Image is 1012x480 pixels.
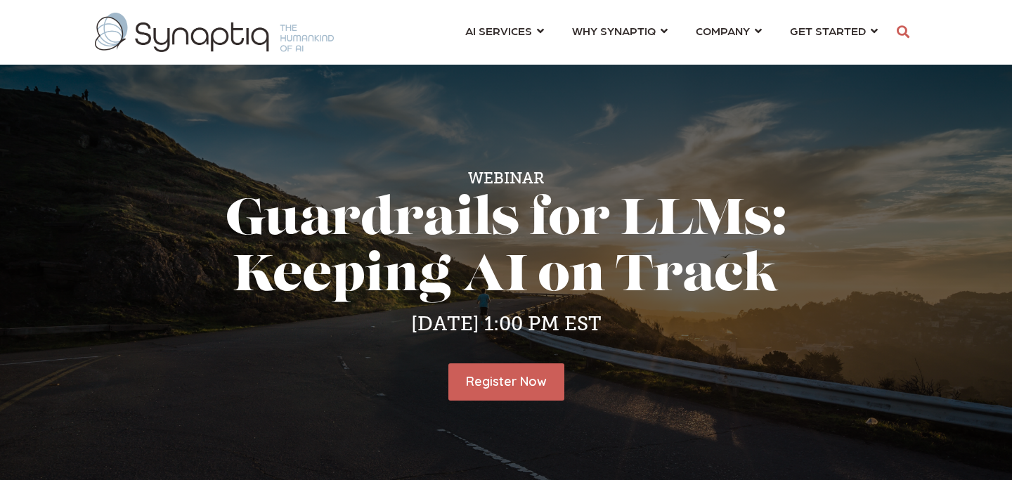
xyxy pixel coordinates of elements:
[116,312,896,336] h4: [DATE] 1:00 PM EST
[465,18,544,44] a: AI SERVICES
[465,21,532,40] span: AI SERVICES
[116,169,896,188] h5: Webinar
[448,363,564,401] a: Register Now
[696,21,750,40] span: COMPANY
[95,13,334,52] img: synaptiq logo-1
[116,194,896,305] h1: Guardrails for LLMs: Keeping AI on Track
[790,18,878,44] a: GET STARTED
[572,21,656,40] span: WHY SYNAPTIQ
[572,18,668,44] a: WHY SYNAPTIQ
[451,7,892,58] nav: menu
[790,21,866,40] span: GET STARTED
[696,18,762,44] a: COMPANY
